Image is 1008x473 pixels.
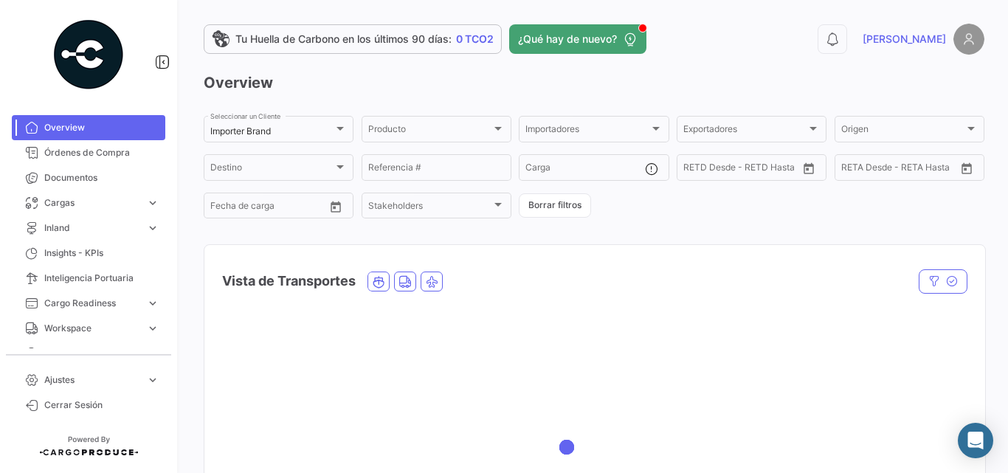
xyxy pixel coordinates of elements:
[368,203,491,213] span: Stakeholders
[146,196,159,210] span: expand_more
[44,272,159,285] span: Inteligencia Portuaria
[956,157,978,179] button: Open calendar
[368,272,389,291] button: Ocean
[958,423,993,458] div: Abrir Intercom Messenger
[146,297,159,310] span: expand_more
[878,165,933,175] input: Hasta
[44,246,159,260] span: Insights - KPIs
[44,297,140,310] span: Cargo Readiness
[841,165,868,175] input: Desde
[235,32,452,46] span: Tu Huella de Carbono en los últimos 90 días:
[841,126,964,137] span: Origen
[12,341,165,366] a: Programas
[683,165,710,175] input: Desde
[44,322,140,335] span: Workspace
[44,221,140,235] span: Inland
[44,347,159,360] span: Programas
[325,196,347,218] button: Open calendar
[12,165,165,190] a: Documentos
[44,121,159,134] span: Overview
[525,126,649,137] span: Importadores
[798,157,820,179] button: Open calendar
[44,196,140,210] span: Cargas
[44,171,159,184] span: Documentos
[146,221,159,235] span: expand_more
[44,398,159,412] span: Cerrar Sesión
[44,373,140,387] span: Ajustes
[210,125,271,137] mat-select-trigger: Importer Brand
[146,373,159,387] span: expand_more
[421,272,442,291] button: Air
[12,266,165,291] a: Inteligencia Portuaria
[52,18,125,92] img: powered-by.png
[518,32,617,46] span: ¿Qué hay de nuevo?
[12,241,165,266] a: Insights - KPIs
[44,146,159,159] span: Órdenes de Compra
[720,165,775,175] input: Hasta
[12,115,165,140] a: Overview
[683,126,807,137] span: Exportadores
[953,24,984,55] img: placeholder-user.png
[210,203,237,213] input: Desde
[368,126,491,137] span: Producto
[395,272,415,291] button: Land
[204,24,502,54] a: Tu Huella de Carbono en los últimos 90 días:0 TCO2
[12,140,165,165] a: Órdenes de Compra
[863,32,946,46] span: [PERSON_NAME]
[222,271,356,291] h4: Vista de Transportes
[456,32,494,46] span: 0 TCO2
[509,24,646,54] button: ¿Qué hay de nuevo?
[247,203,302,213] input: Hasta
[204,72,984,93] h3: Overview
[519,193,591,218] button: Borrar filtros
[210,165,334,175] span: Destino
[146,322,159,335] span: expand_more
